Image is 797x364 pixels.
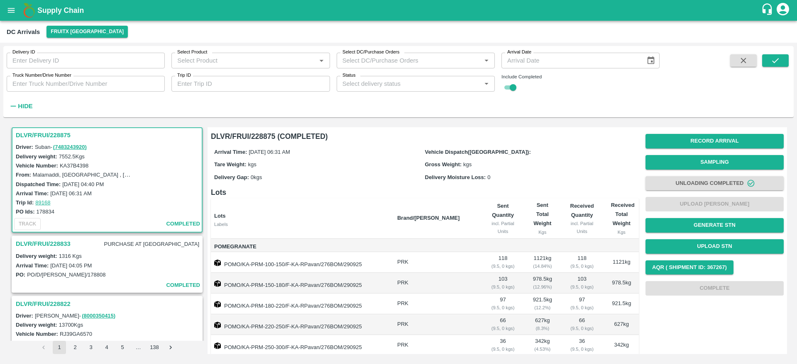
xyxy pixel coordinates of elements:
button: open drawer [2,1,21,20]
button: Open [481,55,492,66]
button: Go to page 2 [68,341,82,354]
span: completed [166,281,200,290]
td: 1121 kg [525,252,560,273]
span: kgs [248,161,257,167]
span: Suban - [35,144,88,150]
div: Kgs [611,228,632,236]
a: Supply Chain [37,5,761,16]
button: AQR ( Shipment Id: 367267) [645,260,733,275]
label: Status [342,72,356,79]
label: Dispatched Time: [16,181,61,187]
td: PRK [391,335,481,356]
img: box [214,322,221,328]
div: customer-support [761,3,775,18]
h3: DLVR/FRUI/228875 [16,130,201,141]
td: PRK [391,314,481,335]
span: 0 kgs [251,174,262,180]
td: POMO/KA-PRM-180-220/F-KA-RPavan/276BOM/290925 [211,294,391,314]
td: 103 [481,273,525,294]
div: ( 8.3 %) [532,325,553,332]
label: 178834 [37,209,54,215]
td: 978.5 kg [604,273,639,294]
td: 627 kg [525,314,560,335]
div: ( 9.5, 0 kgs) [487,262,518,270]
label: Select DC/Purchase Orders [342,49,399,56]
label: Vehicle Dispatch([GEOGRAPHIC_DATA]): [425,149,531,155]
h6: DLVR/FRUI/228875 (COMPLETED) [211,131,639,142]
nav: pagination navigation [36,341,178,354]
h3: DLVR/FRUI/228833 [16,238,71,249]
b: Sent Quantity [492,203,514,218]
label: Driver: [16,313,33,319]
div: ( 12.96 %) [532,283,553,291]
a: (8000350415) [82,313,115,319]
a: (7483243920) [53,144,87,150]
td: 66 [481,314,525,335]
span: completed [166,219,200,229]
label: Vehicle Number: [16,331,58,337]
img: box [214,260,221,266]
td: 36 [560,335,604,356]
img: logo [21,2,37,19]
td: 342 kg [604,335,639,356]
label: From: [16,340,31,347]
div: ( 12.2 %) [532,304,553,311]
td: 118 [560,252,604,273]
button: Generate STN [645,218,784,233]
strong: Hide [18,103,32,109]
div: ( 9.5, 0 kgs) [487,304,518,311]
label: From: [16,172,31,178]
td: PRK [391,294,481,314]
td: POMO/KA-PRM-150-180/F-KA-RPavan/276BOM/290925 [211,273,391,294]
td: 921.5 kg [604,294,639,314]
td: POMO/KA-PRM-250-300/F-KA-RPavan/276BOM/290925 [211,335,391,356]
span: 0 [487,174,490,180]
a: 89168 [35,199,50,206]
label: Delivery weight: [16,322,57,328]
span: [DATE] 06:31 AM [249,149,290,155]
td: 627 kg [604,314,639,335]
input: Select Product [174,55,313,66]
label: Delivery Gap: [214,174,249,180]
label: Delivery weight: [16,253,57,259]
div: DC Arrivals [7,27,40,37]
button: Go to page 3 [84,341,98,354]
label: Arrival Time: [16,262,49,269]
button: Open [316,55,327,66]
label: PO Ids: [16,209,35,215]
td: 921.5 kg [525,294,560,314]
span: [PERSON_NAME] - [35,313,116,319]
b: Lots [214,213,225,219]
b: Sent Total Weight [533,202,551,227]
label: Delivery ID [12,49,35,56]
span: kgs [463,161,472,167]
input: Enter Trip ID [171,76,330,92]
label: Truck Number/Drive Number [12,72,71,79]
button: Go to page 138 [147,341,161,354]
button: Go to page 4 [100,341,113,354]
label: Arrival Time: [16,190,49,197]
img: box [214,301,221,308]
label: Malamaddi, [GEOGRAPHIC_DATA] , [GEOGRAPHIC_DATA] , [GEOGRAPHIC_DATA] [33,171,240,178]
td: PRK [391,252,481,273]
button: Choose date [643,53,659,68]
label: Driver: [16,144,33,150]
td: 978.5 kg [525,273,560,294]
button: Unloading Completed [645,176,784,191]
label: Vehicle Number: [16,163,58,169]
label: Delivery weight: [16,153,57,160]
td: 118 [481,252,525,273]
input: Select DC/Purchase Orders [339,55,468,66]
label: 13700 Kgs [59,322,83,328]
button: Sampling [645,155,784,170]
div: ( 9.5, 0 kgs) [487,283,518,291]
label: KA37B4398 [60,163,88,169]
label: 1316 Kgs [59,253,82,259]
button: Upload STN [645,239,784,254]
button: Open [481,78,492,89]
div: ( 9.5, 0 kgs) [566,325,597,332]
label: Tare Weight: [214,161,247,167]
td: POMO/KA-PRM-220-250/F-KA-RPavan/276BOM/290925 [211,314,391,335]
img: box [214,342,221,349]
img: box [214,280,221,287]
